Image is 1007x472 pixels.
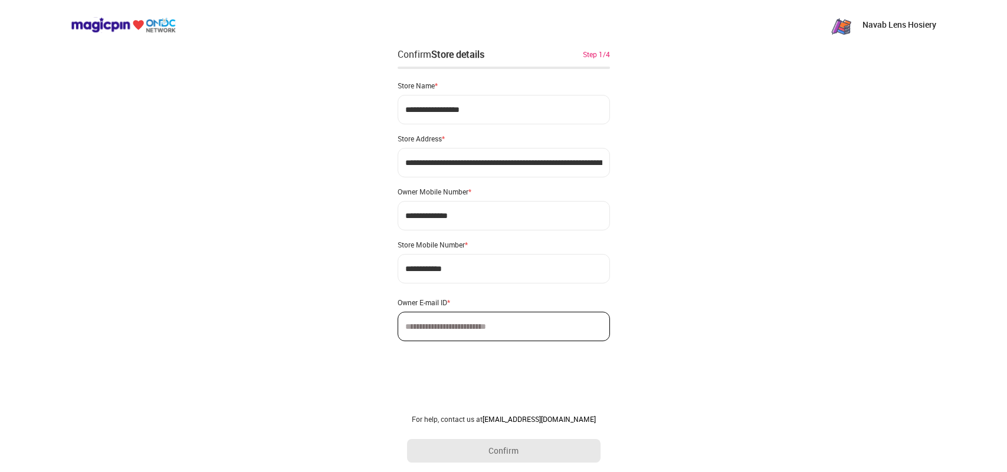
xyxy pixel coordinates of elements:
[407,414,601,424] div: For help, contact us at
[398,187,610,196] div: Owner Mobile Number
[398,47,484,61] div: Confirm
[71,17,176,33] img: ondc-logo-new-small.8a59708e.svg
[483,414,596,424] a: [EMAIL_ADDRESS][DOMAIN_NAME]
[398,298,610,307] div: Owner E-mail ID
[398,134,610,143] div: Store Address
[407,439,601,463] button: Confirm
[862,19,936,31] p: Navab Lens Hosiery
[431,48,484,61] div: Store details
[583,49,610,60] div: Step 1/4
[398,81,610,90] div: Store Name
[398,240,610,249] div: Store Mobile Number
[829,13,853,37] img: zN8eeJ7_1yFC7u6ROh_yaNnuSMByXp4ytvKet0ObAKR-3G77a2RQhNqTzPi8_o_OMQ7Yu_PgX43RpeKyGayj_rdr-Pw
